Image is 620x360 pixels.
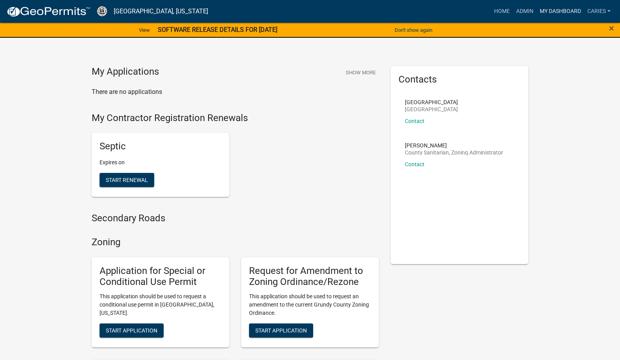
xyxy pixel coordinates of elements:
a: Contact [405,118,424,124]
h4: Secondary Roads [92,213,379,224]
wm-registration-list-section: My Contractor Registration Renewals [92,112,379,204]
span: × [609,23,614,34]
h5: Request for Amendment to Zoning Ordinance/Rezone [249,265,371,288]
p: [GEOGRAPHIC_DATA] [405,99,458,105]
h4: My Applications [92,66,159,78]
a: Home [491,4,513,19]
p: This application should be used to request a conditional use permit in [GEOGRAPHIC_DATA], [US_STA... [100,292,221,317]
p: [GEOGRAPHIC_DATA] [405,107,458,112]
a: View [136,24,153,37]
p: County Sanitarian, Zoning Administrator [405,150,503,155]
button: Don't show again [391,24,435,37]
h4: Zoning [92,237,379,248]
span: Start Application [255,327,307,334]
h4: My Contractor Registration Renewals [92,112,379,124]
button: Start Application [100,323,164,338]
button: Show More [343,66,379,79]
a: [GEOGRAPHIC_DATA], [US_STATE] [114,5,208,18]
strong: SOFTWARE RELEASE DETAILS FOR [DATE] [158,26,277,33]
button: Start Application [249,323,313,338]
a: Admin [513,4,537,19]
img: Grundy County, Iowa [97,6,107,17]
h5: Septic [100,141,221,152]
p: There are no applications [92,87,379,97]
p: Expires on [100,158,221,167]
h5: Contacts [399,74,520,85]
p: This application should be used to request an amendment to the current Grundy County Zoning Ordin... [249,292,371,317]
button: Start Renewal [100,173,154,187]
a: CarieS [584,4,614,19]
button: Close [609,24,614,33]
a: Contact [405,161,424,167]
a: My Dashboard [537,4,584,19]
span: Start Renewal [106,177,148,183]
h5: Application for Special or Conditional Use Permit [100,265,221,288]
span: Start Application [106,327,157,334]
p: [PERSON_NAME] [405,143,503,148]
